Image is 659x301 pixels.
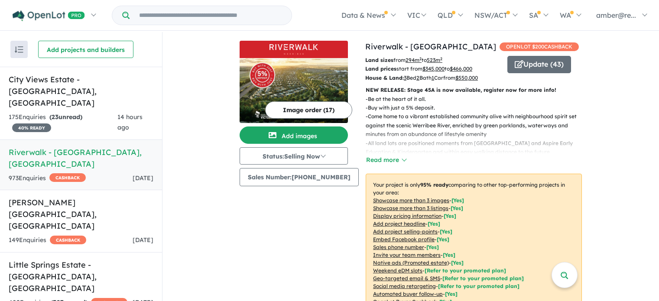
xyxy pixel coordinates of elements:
[131,6,290,25] input: Try estate name, suburb, builder or developer
[427,57,442,63] u: 523 m
[9,112,117,133] div: 175 Enquir ies
[373,220,425,227] u: Add project headline
[366,155,406,165] button: Read more
[445,291,458,297] span: [Yes]
[133,236,153,244] span: [DATE]
[443,252,455,258] span: [ Yes ]
[243,44,344,55] img: Riverwalk - Werribee Logo
[444,213,456,219] span: [ Yes ]
[240,168,359,186] button: Sales Number:[PHONE_NUMBER]
[12,123,51,132] span: 40 % READY
[365,56,501,65] p: from
[445,65,472,72] span: to
[507,56,571,73] button: Update (43)
[373,259,449,266] u: Native ads (Promoted estate)
[425,267,506,274] span: [Refer to your promoted plan]
[9,235,86,246] div: 149 Enquir ies
[428,220,440,227] span: [ Yes ]
[373,197,449,204] u: Showcase more than 3 images
[373,267,422,274] u: Weekend eDM slots
[420,181,448,188] b: 95 % ready
[373,205,448,211] u: Showcase more than 3 listings
[373,291,443,297] u: Automated buyer follow-up
[432,74,434,81] u: 1
[365,42,496,52] a: Riverwalk - [GEOGRAPHIC_DATA]
[416,74,419,81] u: 2
[240,41,348,123] a: Riverwalk - Werribee LogoRiverwalk - Werribee
[365,74,501,82] p: Bed Bath Car from
[406,57,422,63] u: 294 m
[366,86,582,94] p: NEW RELEASE: Stage 45A is now available, register now for more info!
[365,74,404,81] b: House & Land:
[422,57,442,63] span: to
[265,101,352,119] button: Image order (17)
[455,74,478,81] u: $ 550,000
[419,56,422,61] sup: 2
[365,65,501,73] p: start from
[373,283,436,289] u: Social media retargeting
[38,41,133,58] button: Add projects and builders
[9,173,86,184] div: 973 Enquir ies
[49,113,82,121] strong: ( unread)
[366,104,589,112] p: - Buy with just a 5% deposit.
[422,65,445,72] u: $ 345,000
[440,228,452,235] span: [ Yes ]
[50,236,86,244] span: CASHBACK
[426,244,439,250] span: [ Yes ]
[9,259,153,294] h5: Little Springs Estate - [GEOGRAPHIC_DATA] , [GEOGRAPHIC_DATA]
[451,205,463,211] span: [ Yes ]
[442,275,524,282] span: [Refer to your promoted plan]
[438,283,519,289] span: [Refer to your promoted plan]
[373,236,435,243] u: Embed Facebook profile
[500,42,579,51] span: OPENLOT $ 200 CASHBACK
[13,10,85,21] img: Openlot PRO Logo White
[9,74,153,109] h5: City Views Estate - [GEOGRAPHIC_DATA] , [GEOGRAPHIC_DATA]
[9,146,153,170] h5: Riverwalk - [GEOGRAPHIC_DATA] , [GEOGRAPHIC_DATA]
[365,57,393,63] b: Land sizes
[404,74,406,81] u: 3
[52,113,58,121] span: 23
[49,173,86,182] span: CASHBACK
[437,236,449,243] span: [ Yes ]
[9,197,153,232] h5: [PERSON_NAME][GEOGRAPHIC_DATA] , [GEOGRAPHIC_DATA]
[373,252,441,258] u: Invite your team members
[451,197,464,204] span: [ Yes ]
[373,275,440,282] u: Geo-targeted email & SMS
[366,112,589,139] p: - Come home to a vibrant established community alive with neighbourhood spirit set against the sc...
[240,58,348,123] img: Riverwalk - Werribee
[365,65,396,72] b: Land prices
[366,139,589,165] p: - All land lots are positioned moments from [GEOGRAPHIC_DATA] and Aspire Early Education & Kinder...
[240,126,348,144] button: Add images
[366,95,589,104] p: - Be at the heart of it all.
[440,56,442,61] sup: 2
[451,259,464,266] span: [Yes]
[596,11,636,19] span: amber@re...
[373,213,441,219] u: Display pricing information
[450,65,472,72] u: $ 466,000
[117,113,143,131] span: 14 hours ago
[373,228,438,235] u: Add project selling-points
[240,147,348,165] button: Status:Selling Now
[15,46,23,53] img: sort.svg
[133,174,153,182] span: [DATE]
[373,244,424,250] u: Sales phone number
